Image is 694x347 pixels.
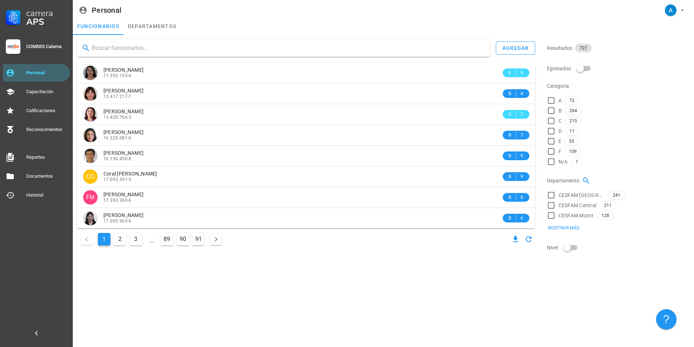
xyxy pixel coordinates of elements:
[83,211,98,225] div: avatar
[569,107,577,115] span: 264
[86,169,95,184] span: CO
[507,111,513,118] span: C
[569,117,577,125] span: 215
[103,115,132,120] span: 13.420.766-3
[83,128,98,142] div: avatar
[547,77,690,95] div: Categoria
[103,88,144,94] span: [PERSON_NAME]
[103,192,144,197] span: [PERSON_NAME]
[613,191,620,199] span: 241
[92,42,484,54] input: Buscar funcionarios…
[3,64,70,82] a: Personal
[83,190,98,205] div: avatar
[507,173,513,180] span: B
[519,90,525,97] span: 4
[146,233,157,245] span: ...
[507,214,513,222] span: B
[26,154,67,160] div: Reportes
[547,172,690,189] div: Departamento
[519,194,525,201] span: 8
[3,83,70,100] a: Capacitación
[558,117,562,125] span: C
[83,169,98,184] div: avatar
[210,233,222,245] button: Página siguiente
[77,231,226,247] nav: Navegación de paginación
[73,17,123,35] a: funcionarios
[558,107,562,114] span: B
[558,158,568,165] span: N/A
[103,218,132,224] span: 17.092.903-9
[665,4,677,16] div: avatar
[103,212,144,218] span: [PERSON_NAME]
[558,97,562,104] span: A
[103,129,144,135] span: [PERSON_NAME]
[502,45,529,51] div: agregar
[519,173,525,180] span: 9
[83,66,98,80] div: avatar
[580,44,587,52] span: 727
[26,127,67,133] div: Reconocimientos
[3,167,70,185] a: Documentos
[569,137,574,145] span: 55
[548,225,579,230] span: Mostrar más
[103,135,132,141] span: 16.325.081-0
[558,202,597,209] span: CESFAM Central
[558,127,562,135] span: D
[558,138,561,145] span: E
[26,108,67,114] div: Calificaciones
[3,102,70,119] a: Calificaciones
[558,212,594,219] span: CESFAM Montt
[558,148,561,155] span: F
[507,90,513,97] span: B
[103,73,132,78] span: 17.392.193-4
[103,198,132,203] span: 17.393.360-6
[26,173,67,179] div: Documentos
[519,111,525,118] span: 7
[507,152,513,159] span: B
[103,94,132,99] span: 13.417.217-7
[92,6,121,14] div: Personal
[26,192,67,198] div: Historial
[130,233,142,245] button: Ir a la página 3
[192,233,205,245] button: Ir a la página 91
[3,121,70,138] a: Reconocimientos
[558,192,605,199] span: CESFAM [GEOGRAPHIC_DATA]
[519,152,525,159] span: 9
[547,39,690,57] div: Resultados
[507,194,513,201] span: B
[519,131,525,139] span: 7
[83,149,98,163] div: avatar
[103,177,132,182] span: 17.093.391-5
[26,89,67,95] div: Capacitación
[604,201,612,209] span: 211
[569,147,577,155] span: 109
[26,44,67,50] div: COMDES Calama
[161,233,173,245] button: Ir a la página 89
[26,70,67,76] div: Personal
[576,158,578,166] span: 1
[103,109,144,114] span: [PERSON_NAME]
[177,233,189,245] button: Ir a la página 90
[26,9,67,17] div: Carrera
[26,17,67,26] div: APS
[496,42,535,55] button: agregar
[507,131,513,139] span: B
[103,67,144,73] span: [PERSON_NAME]
[543,223,584,233] button: Mostrar más
[569,127,575,135] span: 11
[114,233,126,245] button: Ir a la página 2
[601,212,609,220] span: 128
[86,190,94,205] span: FM
[83,86,98,101] div: avatar
[507,69,513,76] span: E
[123,17,181,35] a: departamentos
[547,239,690,256] div: Nivel
[103,171,157,177] span: Coral [PERSON_NAME]
[3,186,70,204] a: Historial
[547,60,690,77] div: Egresados
[569,96,575,105] span: 72
[519,69,525,76] span: 9
[519,214,525,222] span: 6
[83,107,98,122] div: avatar
[3,149,70,166] a: Reportes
